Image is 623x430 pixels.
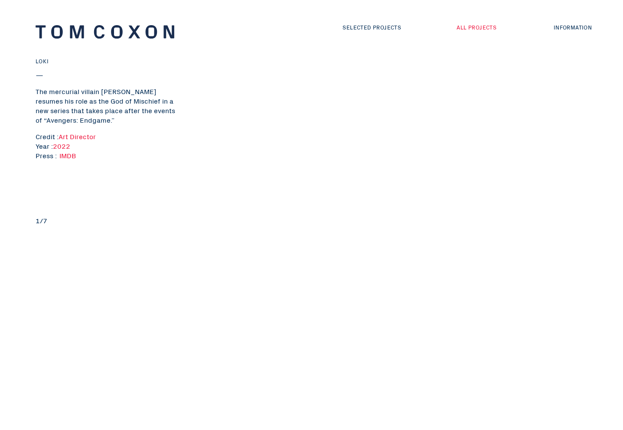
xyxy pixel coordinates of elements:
div: — [36,70,183,79]
span: Art Director [59,131,96,141]
div: 1/7 [36,215,183,225]
div: Credit : [36,131,183,141]
div: Press : [36,150,59,215]
a: All Projects [457,23,496,31]
p: The mercurial villain [PERSON_NAME] resumes his role as the God of Mischief in a new series that ... [36,86,183,124]
img: tclogo.svg [36,25,174,39]
h1: Loki [36,57,183,65]
div: Year : [36,141,183,150]
a: Selected Projects [342,23,401,31]
span: 2022 [53,141,70,150]
a: IMDB [59,150,76,160]
a: Information [554,23,592,31]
